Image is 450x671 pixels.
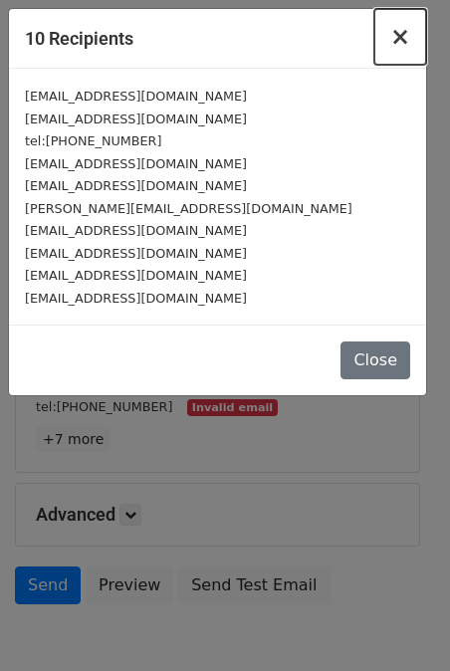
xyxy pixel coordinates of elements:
small: [EMAIL_ADDRESS][DOMAIN_NAME] [25,223,247,238]
span: × [390,23,410,51]
small: [EMAIL_ADDRESS][DOMAIN_NAME] [25,291,247,306]
small: [EMAIL_ADDRESS][DOMAIN_NAME] [25,156,247,171]
small: [EMAIL_ADDRESS][DOMAIN_NAME] [25,112,247,126]
small: [EMAIL_ADDRESS][DOMAIN_NAME] [25,268,247,283]
iframe: Chat Widget [350,575,450,671]
small: [EMAIL_ADDRESS][DOMAIN_NAME] [25,246,247,261]
h5: 10 Recipients [25,25,133,52]
div: Widget de chat [350,575,450,671]
button: Close [374,9,426,65]
small: tel:[PHONE_NUMBER] [25,133,161,148]
small: [PERSON_NAME][EMAIL_ADDRESS][DOMAIN_NAME] [25,201,352,216]
small: [EMAIL_ADDRESS][DOMAIN_NAME] [25,89,247,104]
button: Close [340,341,410,379]
small: [EMAIL_ADDRESS][DOMAIN_NAME] [25,178,247,193]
